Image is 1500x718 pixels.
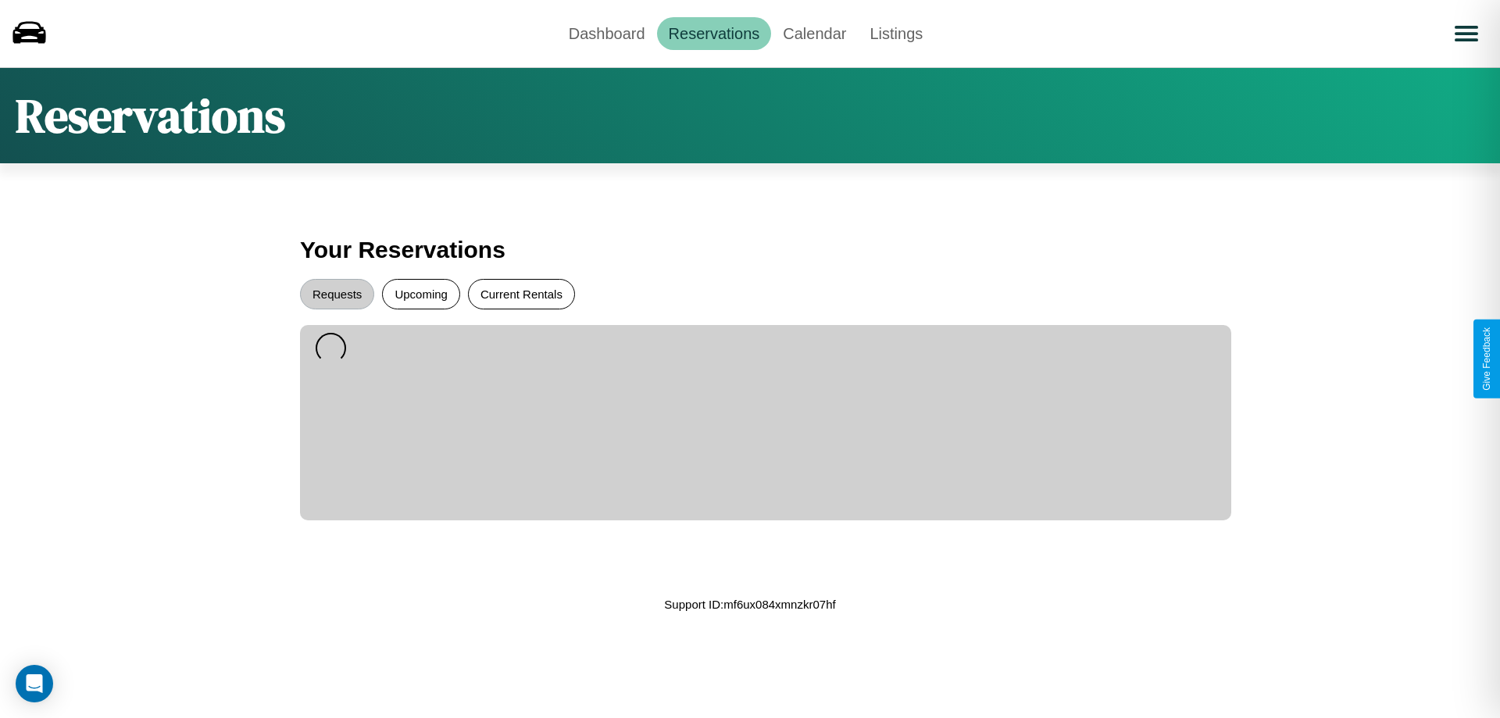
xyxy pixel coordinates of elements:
a: Calendar [771,17,858,50]
p: Support ID: mf6ux084xmnzkr07hf [664,594,835,615]
a: Dashboard [557,17,657,50]
div: Give Feedback [1481,327,1492,391]
a: Listings [858,17,934,50]
button: Open menu [1445,12,1488,55]
h3: Your Reservations [300,229,1200,271]
button: Current Rentals [468,279,575,309]
button: Upcoming [382,279,460,309]
a: Reservations [657,17,772,50]
div: Open Intercom Messenger [16,665,53,702]
button: Requests [300,279,374,309]
h1: Reservations [16,84,285,148]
